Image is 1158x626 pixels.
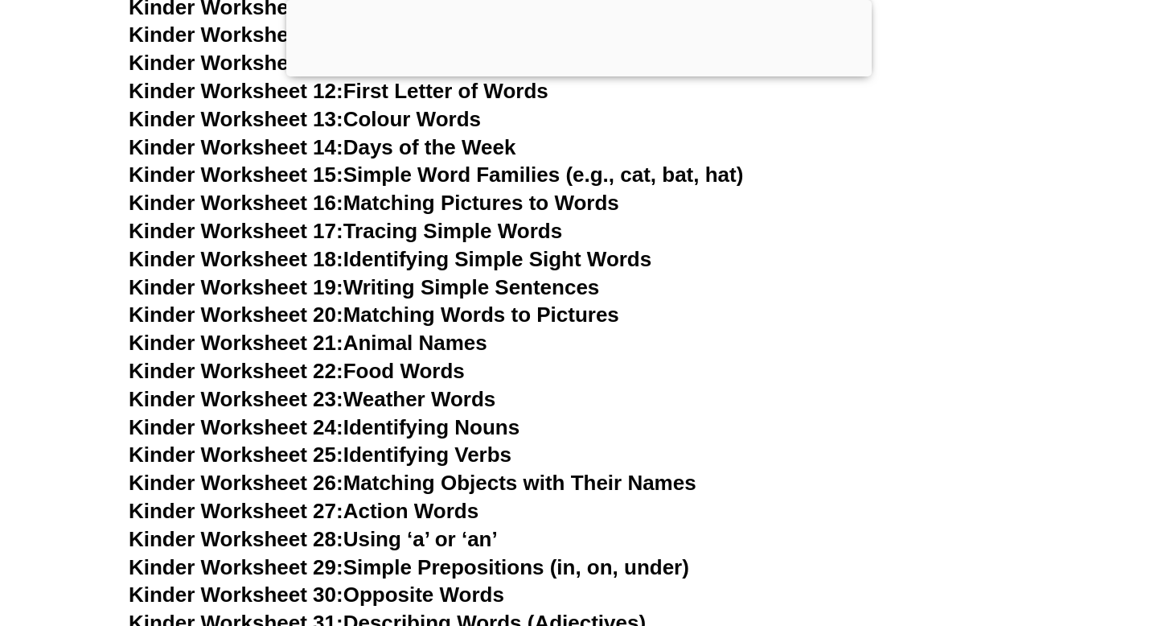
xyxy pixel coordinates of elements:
span: Kinder Worksheet 18: [129,247,343,271]
a: Kinder Worksheet 20:Matching Words to Pictures [129,303,619,327]
span: Kinder Worksheet 26: [129,471,343,495]
span: Kinder Worksheet 29: [129,555,343,579]
a: Kinder Worksheet 25:Identifying Verbs [129,443,511,467]
a: Kinder Worksheet 15:Simple Word Families (e.g., cat, bat, hat) [129,163,743,187]
span: Kinder Worksheet 20: [129,303,343,327]
a: Kinder Worksheet 26:Matching Objects with Their Names [129,471,696,495]
a: Kinder Worksheet 14:Days of the Week [129,135,515,159]
span: Kinder Worksheet 22: [129,359,343,383]
a: Kinder Worksheet 21:Animal Names [129,331,487,355]
span: Kinder Worksheet 21: [129,331,343,355]
a: Kinder Worksheet 29:Simple Prepositions (in, on, under) [129,555,689,579]
a: Kinder Worksheet 24:Identifying Nouns [129,415,519,439]
a: Kinder Worksheet 19:Writing Simple Sentences [129,275,599,299]
span: Kinder Worksheet 25: [129,443,343,467]
a: Kinder Worksheet 16:Matching Pictures to Words [129,191,619,215]
a: Kinder Worksheet 11:Letter Tracing [129,51,482,75]
a: Kinder Worksheet 30:Opposite Words [129,583,504,607]
span: Kinder Worksheet 10: [129,23,343,47]
a: Kinder Worksheet 13:Colour Words [129,107,481,131]
a: Kinder Worksheet 23:Weather Words [129,387,495,411]
span: Kinder Worksheet 30: [129,583,343,607]
span: Kinder Worksheet 15: [129,163,343,187]
span: Kinder Worksheet 13: [129,107,343,131]
a: Kinder Worksheet 12:First Letter of Words [129,79,548,103]
a: Kinder Worksheet 10:Short and Long Vowel Sounds [129,23,645,47]
span: Kinder Worksheet 28: [129,527,343,551]
span: Kinder Worksheet 17: [129,219,343,243]
a: Kinder Worksheet 27:Action Words [129,499,478,523]
span: Kinder Worksheet 14: [129,135,343,159]
a: Kinder Worksheet 18:Identifying Simple Sight Words [129,247,651,271]
span: Kinder Worksheet 24: [129,415,343,439]
span: Kinder Worksheet 16: [129,191,343,215]
a: Kinder Worksheet 28:Using ‘a’ or ‘an’ [129,527,498,551]
span: Kinder Worksheet 11: [129,51,343,75]
a: Kinder Worksheet 17:Tracing Simple Words [129,219,562,243]
iframe: Chat Widget [882,444,1158,626]
span: Kinder Worksheet 27: [129,499,343,523]
a: Kinder Worksheet 22:Food Words [129,359,465,383]
span: Kinder Worksheet 23: [129,387,343,411]
span: Kinder Worksheet 19: [129,275,343,299]
span: Kinder Worksheet 12: [129,79,343,103]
